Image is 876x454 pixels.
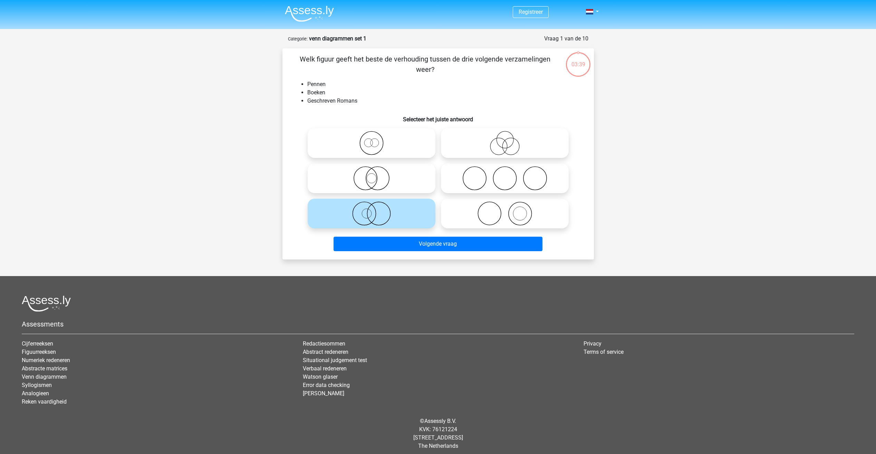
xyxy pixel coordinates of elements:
[22,390,49,397] a: Analogieen
[565,51,591,69] div: 03:39
[303,340,345,347] a: Redactiesommen
[309,35,366,42] strong: venn diagrammen set 1
[22,340,53,347] a: Cijferreeksen
[22,320,854,328] h5: Assessments
[22,373,67,380] a: Venn diagrammen
[22,349,56,355] a: Figuurreeksen
[584,340,601,347] a: Privacy
[22,357,70,363] a: Numeriek redeneren
[22,398,67,405] a: Reken vaardigheid
[519,9,543,15] a: Registreer
[303,373,338,380] a: Watson glaser
[285,6,334,22] img: Assessly
[288,36,308,41] small: Categorie:
[307,80,583,88] li: Pennen
[303,365,347,372] a: Verbaal redeneren
[303,349,348,355] a: Abstract redeneren
[307,97,583,105] li: Geschreven Romans
[303,382,350,388] a: Error data checking
[303,390,344,397] a: [PERSON_NAME]
[293,111,583,123] h6: Selecteer het juiste antwoord
[22,365,67,372] a: Abstracte matrices
[544,35,588,43] div: Vraag 1 van de 10
[334,237,542,251] button: Volgende vraag
[424,418,456,424] a: Assessly B.V.
[22,382,52,388] a: Syllogismen
[307,88,583,97] li: Boeken
[22,295,71,312] img: Assessly logo
[293,54,557,75] p: Welk figuur geeft het beste de verhouding tussen de drie volgende verzamelingen weer?
[584,349,624,355] a: Terms of service
[303,357,367,363] a: Situational judgement test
